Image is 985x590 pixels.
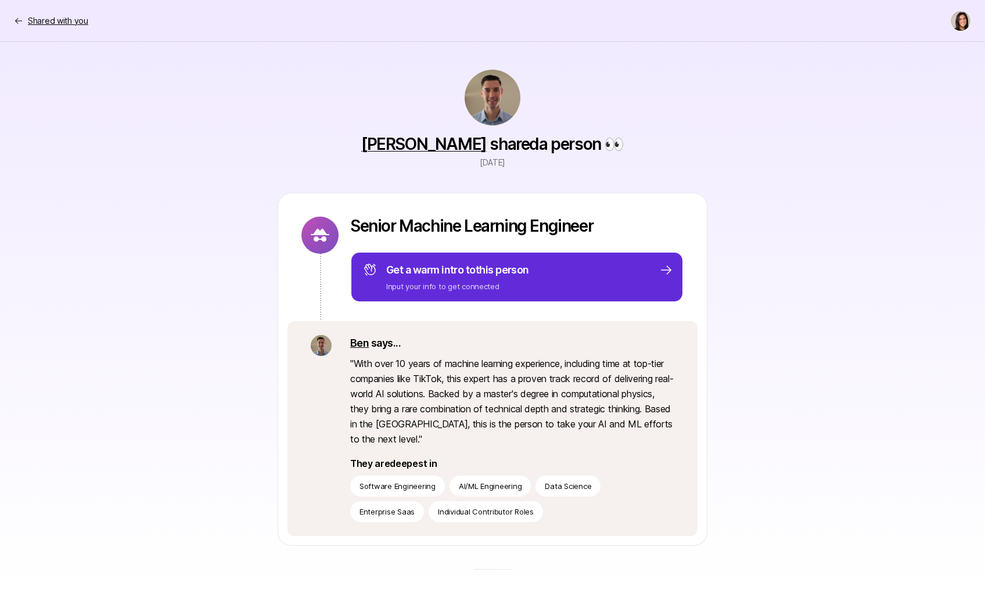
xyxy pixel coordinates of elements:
p: Data Science [545,480,591,492]
p: They are deepest in [350,456,674,471]
a: Ben [350,337,369,349]
p: AI/ML Engineering [459,480,522,492]
p: Get a warm intro [386,262,529,278]
p: shared a person 👀 [361,135,624,153]
p: " With over 10 years of machine learning experience, including time at top-tier companies like Ti... [350,356,674,447]
p: says... [350,335,674,351]
img: Eleanor Morgan [951,11,970,31]
p: Enterprise Saas [360,506,415,517]
p: Input your info to get connected [386,280,529,292]
button: Eleanor Morgan [950,10,971,31]
p: Shared with you [28,14,88,28]
p: Individual Contributor Roles [438,506,534,517]
span: to this person [466,264,529,276]
a: [PERSON_NAME] [361,134,487,154]
img: bf8f663c_42d6_4f7d_af6b_5f71b9527721.jpg [311,335,332,356]
img: bf8f663c_42d6_4f7d_af6b_5f71b9527721.jpg [465,70,520,125]
p: [DATE] [480,156,505,170]
p: Software Engineering [360,480,436,492]
p: Senior Machine Learning Engineer [350,217,684,235]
